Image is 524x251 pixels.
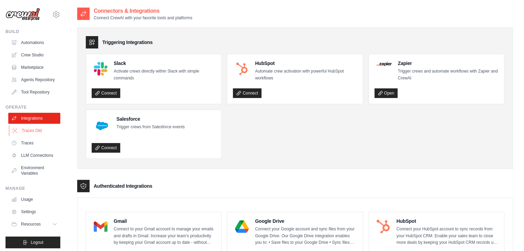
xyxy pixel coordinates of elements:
h3: Triggering Integrations [102,39,153,46]
img: HubSpot Logo [235,62,249,76]
a: Crew Studio [8,50,60,61]
span: Resources [21,221,41,227]
a: Open [374,88,398,98]
a: Tool Repository [8,87,60,98]
img: Logo [6,8,40,21]
h4: Salesforce [116,116,185,122]
h4: Slack [114,60,216,67]
p: Connect your HubSpot account to sync records from your HubSpot CRM. Enable your sales team to clo... [397,226,499,246]
p: Connect your Google account and sync files from your Google Drive. Our Google Drive integration e... [255,226,357,246]
p: Trigger crews from Salesforce events [116,124,185,131]
img: Google Drive Logo [235,220,249,233]
a: LLM Connections [8,150,60,161]
span: Logout [31,240,43,245]
a: Settings [8,206,60,217]
h4: Gmail [114,218,216,225]
h4: HubSpot [255,60,357,67]
a: Integrations [8,113,60,124]
a: Marketplace [8,62,60,73]
div: Manage [6,186,60,191]
img: Slack Logo [94,62,107,76]
a: Agents Repository [8,74,60,85]
img: Salesforce Logo [94,118,110,134]
button: Resources [8,219,60,230]
div: Build [6,29,60,34]
a: Traces [8,138,60,149]
button: Logout [6,237,60,248]
img: HubSpot Logo [377,220,390,233]
p: Connect to your Gmail account to manage your emails and drafts in Gmail. Increase your team’s pro... [114,226,216,246]
a: Traces Old [9,125,61,136]
p: Automate crew activation with powerful HubSpot workflows [255,68,357,81]
h4: Zapier [398,60,499,67]
div: Operate [6,105,60,110]
h4: HubSpot [397,218,499,225]
a: Automations [8,37,60,48]
a: Connect [92,143,120,153]
a: Environment Variables [8,162,60,179]
img: Zapier Logo [377,62,392,66]
p: Connect CrewAI with your favorite tools and platforms [94,15,192,21]
h2: Connectors & Integrations [94,7,192,15]
a: Connect [233,88,261,98]
img: Gmail Logo [94,220,107,233]
h3: Authenticated Integrations [94,183,152,189]
p: Trigger crews and automate workflows with Zapier and CrewAI [398,68,499,81]
a: Connect [92,88,120,98]
p: Activate crews directly within Slack with simple commands [114,68,216,81]
h4: Google Drive [255,218,357,225]
a: Usage [8,194,60,205]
